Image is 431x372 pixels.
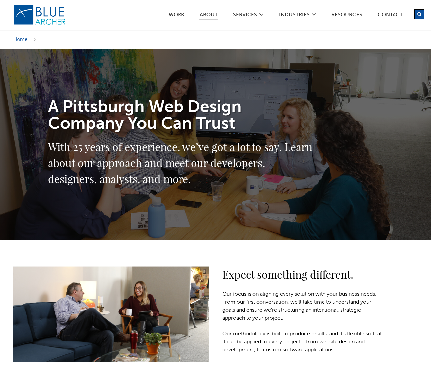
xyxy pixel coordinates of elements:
a: Industries [279,12,310,19]
a: Work [168,12,185,19]
h1: A Pittsburgh Web Design Company You Can Trust [48,99,313,132]
a: Contact [377,12,403,19]
p: Our focus is on aligning every solution with your business needs. From our first conversation, we... [222,290,383,322]
a: ABOUT [199,12,218,20]
a: SERVICES [233,12,257,19]
a: Home [13,37,27,42]
img: When you partner with Blue Archer, you get something different. [13,266,209,362]
h2: Expect something different. [222,266,383,282]
a: Resources [331,12,363,19]
p: Our methodology is built to produce results, and it's flexible so that it can be applied to every... [222,330,383,354]
img: Blue Archer Logo [13,5,66,25]
h2: With 25 years of experience, we’ve got a lot to say. Learn about our approach and meet our develo... [48,139,313,187]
